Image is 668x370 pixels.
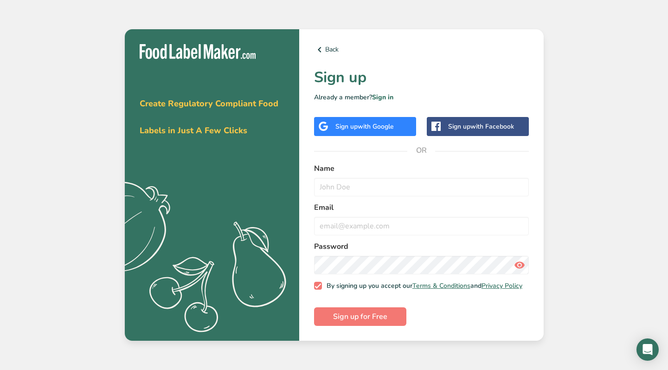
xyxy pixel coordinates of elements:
[335,122,394,131] div: Sign up
[372,93,393,102] a: Sign in
[314,202,529,213] label: Email
[407,136,435,164] span: OR
[636,338,659,361] div: Open Intercom Messenger
[314,44,529,55] a: Back
[314,92,529,102] p: Already a member?
[314,163,529,174] label: Name
[140,44,256,59] img: Food Label Maker
[314,307,406,326] button: Sign up for Free
[140,98,278,136] span: Create Regulatory Compliant Food Labels in Just A Few Clicks
[322,282,522,290] span: By signing up you accept our and
[470,122,514,131] span: with Facebook
[314,217,529,235] input: email@example.com
[412,281,470,290] a: Terms & Conditions
[358,122,394,131] span: with Google
[482,281,522,290] a: Privacy Policy
[314,241,529,252] label: Password
[314,66,529,89] h1: Sign up
[314,178,529,196] input: John Doe
[333,311,387,322] span: Sign up for Free
[448,122,514,131] div: Sign up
